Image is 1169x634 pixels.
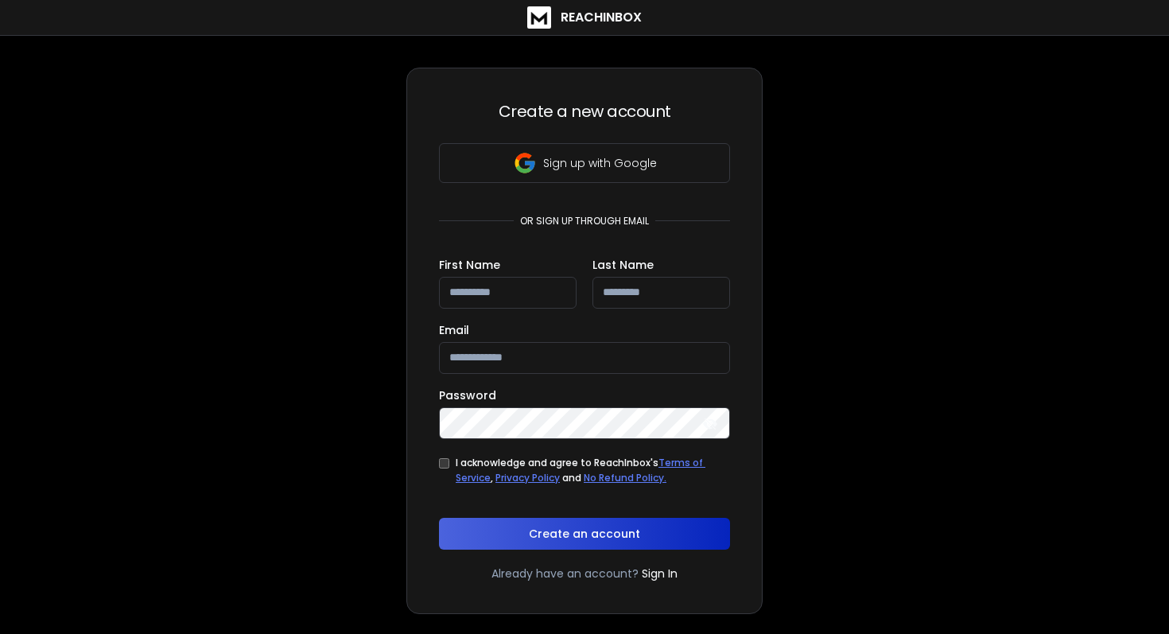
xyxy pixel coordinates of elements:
a: ReachInbox [527,6,642,29]
button: Sign up with Google [439,143,730,183]
a: No Refund Policy. [584,471,666,484]
div: I acknowledge and agree to ReachInbox's , and [456,455,730,486]
button: Create an account [439,518,730,550]
label: First Name [439,259,500,270]
label: Password [439,390,496,401]
label: Last Name [592,259,654,270]
h1: ReachInbox [561,8,642,27]
a: Sign In [642,566,678,581]
h3: Create a new account [439,100,730,123]
a: Privacy Policy [495,471,560,484]
p: or sign up through email [514,215,655,228]
p: Already have an account? [491,566,639,581]
p: Sign up with Google [543,155,657,171]
img: logo [527,6,551,29]
label: Email [439,325,469,336]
